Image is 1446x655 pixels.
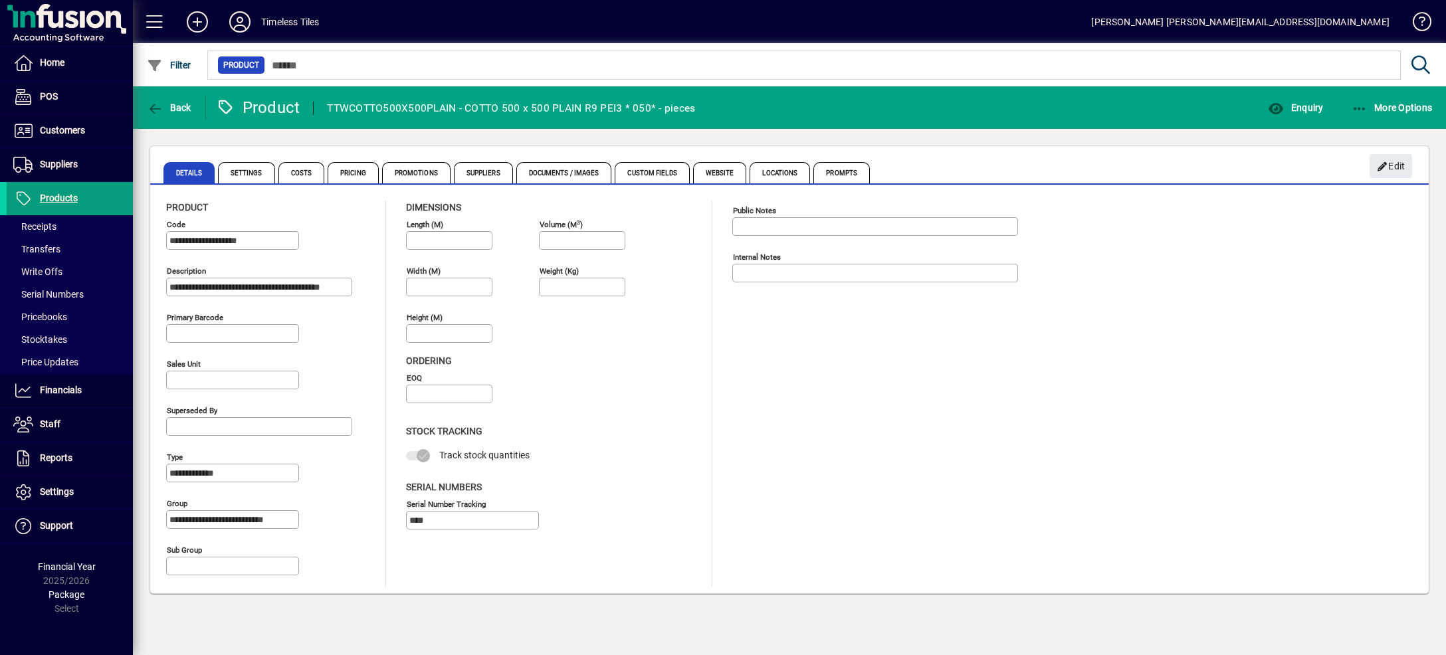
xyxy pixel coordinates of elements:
[540,266,579,276] mat-label: Weight (Kg)
[7,260,133,283] a: Write Offs
[7,476,133,509] a: Settings
[750,162,810,183] span: Locations
[1091,11,1390,33] div: [PERSON_NAME] [PERSON_NAME][EMAIL_ADDRESS][DOMAIN_NAME]
[38,561,96,572] span: Financial Year
[7,114,133,147] a: Customers
[1268,102,1323,113] span: Enquiry
[167,452,183,462] mat-label: Type
[406,355,452,366] span: Ordering
[167,545,202,555] mat-label: Sub group
[693,162,747,183] span: Website
[1352,102,1433,113] span: More Options
[40,486,74,497] span: Settings
[144,53,195,77] button: Filter
[167,313,223,322] mat-label: Primary barcode
[147,60,191,70] span: Filter
[1377,155,1405,177] span: Edit
[7,80,133,114] a: POS
[540,220,583,229] mat-label: Volume (m )
[7,328,133,351] a: Stocktakes
[406,202,461,213] span: Dimensions
[40,125,85,136] span: Customers
[278,162,325,183] span: Costs
[13,266,62,277] span: Write Offs
[407,220,443,229] mat-label: Length (m)
[167,266,206,276] mat-label: Description
[407,266,441,276] mat-label: Width (m)
[407,499,486,508] mat-label: Serial Number tracking
[7,215,133,238] a: Receipts
[13,357,78,367] span: Price Updates
[167,220,185,229] mat-label: Code
[1348,96,1436,120] button: More Options
[454,162,513,183] span: Suppliers
[407,373,422,383] mat-label: EOQ
[176,10,219,34] button: Add
[1370,154,1412,178] button: Edit
[40,57,64,68] span: Home
[7,442,133,475] a: Reports
[7,510,133,543] a: Support
[166,202,208,213] span: Product
[1265,96,1326,120] button: Enquiry
[40,385,82,395] span: Financials
[7,47,133,80] a: Home
[407,313,443,322] mat-label: Height (m)
[7,283,133,306] a: Serial Numbers
[13,312,67,322] span: Pricebooks
[7,374,133,407] a: Financials
[40,91,58,102] span: POS
[813,162,870,183] span: Prompts
[40,193,78,203] span: Products
[167,406,217,415] mat-label: Superseded by
[7,238,133,260] a: Transfers
[167,499,187,508] mat-label: Group
[439,450,530,460] span: Track stock quantities
[40,419,60,429] span: Staff
[163,162,215,183] span: Details
[13,221,56,232] span: Receipts
[216,97,300,118] div: Product
[144,96,195,120] button: Back
[577,219,580,225] sup: 3
[219,10,261,34] button: Profile
[406,482,482,492] span: Serial Numbers
[615,162,689,183] span: Custom Fields
[13,244,60,254] span: Transfers
[167,359,201,369] mat-label: Sales unit
[1403,3,1429,46] a: Knowledge Base
[261,11,319,33] div: Timeless Tiles
[13,334,67,345] span: Stocktakes
[49,589,84,600] span: Package
[218,162,275,183] span: Settings
[7,148,133,181] a: Suppliers
[516,162,612,183] span: Documents / Images
[327,98,695,119] div: TTWCOTTO500X500PLAIN - COTTO 500 x 500 PLAIN R9 PEI3 * 050* - pieces
[733,206,776,215] mat-label: Public Notes
[733,252,781,262] mat-label: Internal Notes
[13,289,84,300] span: Serial Numbers
[406,426,482,436] span: Stock Tracking
[7,408,133,441] a: Staff
[328,162,379,183] span: Pricing
[40,159,78,169] span: Suppliers
[7,351,133,373] a: Price Updates
[223,58,259,72] span: Product
[7,306,133,328] a: Pricebooks
[40,452,72,463] span: Reports
[133,96,206,120] app-page-header-button: Back
[147,102,191,113] span: Back
[382,162,451,183] span: Promotions
[40,520,73,531] span: Support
